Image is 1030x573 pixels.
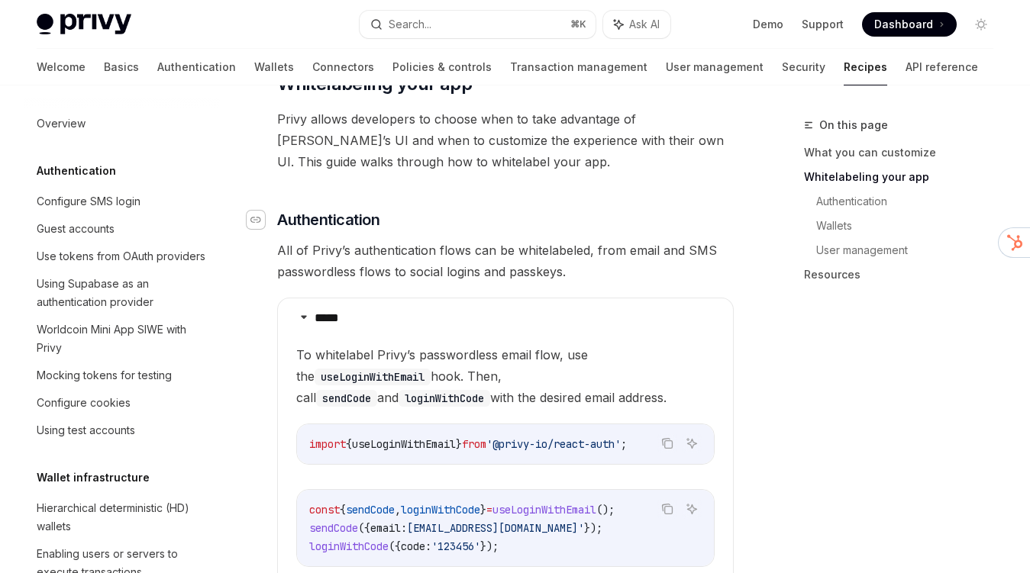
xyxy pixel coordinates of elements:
[37,366,172,385] div: Mocking tokens for testing
[657,499,677,519] button: Copy the contents from the code block
[312,49,374,85] a: Connectors
[24,316,220,362] a: Worldcoin Mini App SIWE with Privy
[682,499,702,519] button: Ask AI
[37,14,131,35] img: light logo
[456,437,462,451] span: }
[309,539,389,553] span: loginWithCode
[37,247,205,266] div: Use tokens from OAuth providers
[389,539,401,553] span: ({
[316,390,377,407] code: sendCode
[816,189,1006,214] a: Authentication
[24,215,220,243] a: Guest accounts
[819,116,888,134] span: On this page
[37,162,116,180] h5: Authentication
[401,539,431,553] span: code:
[816,238,1006,262] a: User management
[254,49,294,85] a: Wallets
[492,503,596,517] span: useLoginWithEmail
[24,110,220,137] a: Overview
[346,437,352,451] span: {
[407,521,584,535] span: [EMAIL_ADDRESS][DOMAIN_NAME]'
[596,503,615,517] span: ();
[296,344,715,408] span: To whitelabel Privy’s passwordless email flow, use the hook. Then, call and with the desired emai...
[309,437,346,451] span: import
[486,503,492,517] span: =
[340,503,346,517] span: {
[104,49,139,85] a: Basics
[346,503,395,517] span: sendCode
[37,421,135,439] div: Using test accounts
[37,114,86,133] div: Overview
[480,539,499,553] span: });
[395,503,401,517] span: ,
[24,243,220,270] a: Use tokens from OAuth providers
[816,214,1006,238] a: Wallets
[309,503,340,517] span: const
[621,437,627,451] span: ;
[399,390,490,407] code: loginWithCode
[24,188,220,215] a: Configure SMS login
[486,437,621,451] span: '@privy-io/react-auth'
[24,494,220,540] a: Hierarchical deterministic (HD) wallets
[309,521,358,535] span: sendCode
[24,270,220,316] a: Using Supabase as an authentication provider
[431,539,480,553] span: '123456'
[277,209,379,230] span: Authentication
[352,437,456,451] span: useLoginWithEmail
[804,262,1006,287] a: Resources
[401,503,480,517] span: loginWithCode
[510,49,647,85] a: Transaction management
[37,394,131,412] div: Configure cookies
[24,389,220,417] a: Configure cookies
[315,369,431,385] code: useLoginWithEmail
[24,417,220,444] a: Using test accounts
[570,18,586,31] span: ⌘ K
[37,275,211,311] div: Using Supabase as an authentication provider
[37,468,150,487] h5: Wallet infrastructure
[37,320,211,357] div: Worldcoin Mini App SIWE with Privy
[24,362,220,389] a: Mocking tokens for testing
[874,17,933,32] span: Dashboard
[480,503,486,517] span: }
[157,49,236,85] a: Authentication
[277,240,734,282] span: All of Privy’s authentication flows can be whitelabeled, from email and SMS passwordless flows to...
[360,11,596,38] button: Search...⌘K
[37,220,115,238] div: Guest accounts
[370,521,407,535] span: email:
[906,49,978,85] a: API reference
[804,140,1006,165] a: What you can customize
[782,49,825,85] a: Security
[277,108,734,172] span: Privy allows developers to choose when to take advantage of [PERSON_NAME]’s UI and when to custom...
[666,49,764,85] a: User management
[392,49,492,85] a: Policies & controls
[629,17,660,32] span: Ask AI
[862,12,957,37] a: Dashboard
[804,165,1006,189] a: Whitelabeling your app
[682,433,702,453] button: Ask AI
[969,12,993,37] button: Toggle dark mode
[358,521,370,535] span: ({
[657,433,677,453] button: Copy the contents from the code block
[802,17,844,32] a: Support
[844,49,887,85] a: Recipes
[37,499,211,536] div: Hierarchical deterministic (HD) wallets
[37,192,140,211] div: Configure SMS login
[753,17,783,32] a: Demo
[603,11,670,38] button: Ask AI
[462,437,486,451] span: from
[37,49,86,85] a: Welcome
[247,209,277,230] a: Navigate to header
[389,15,431,34] div: Search...
[584,521,602,535] span: });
